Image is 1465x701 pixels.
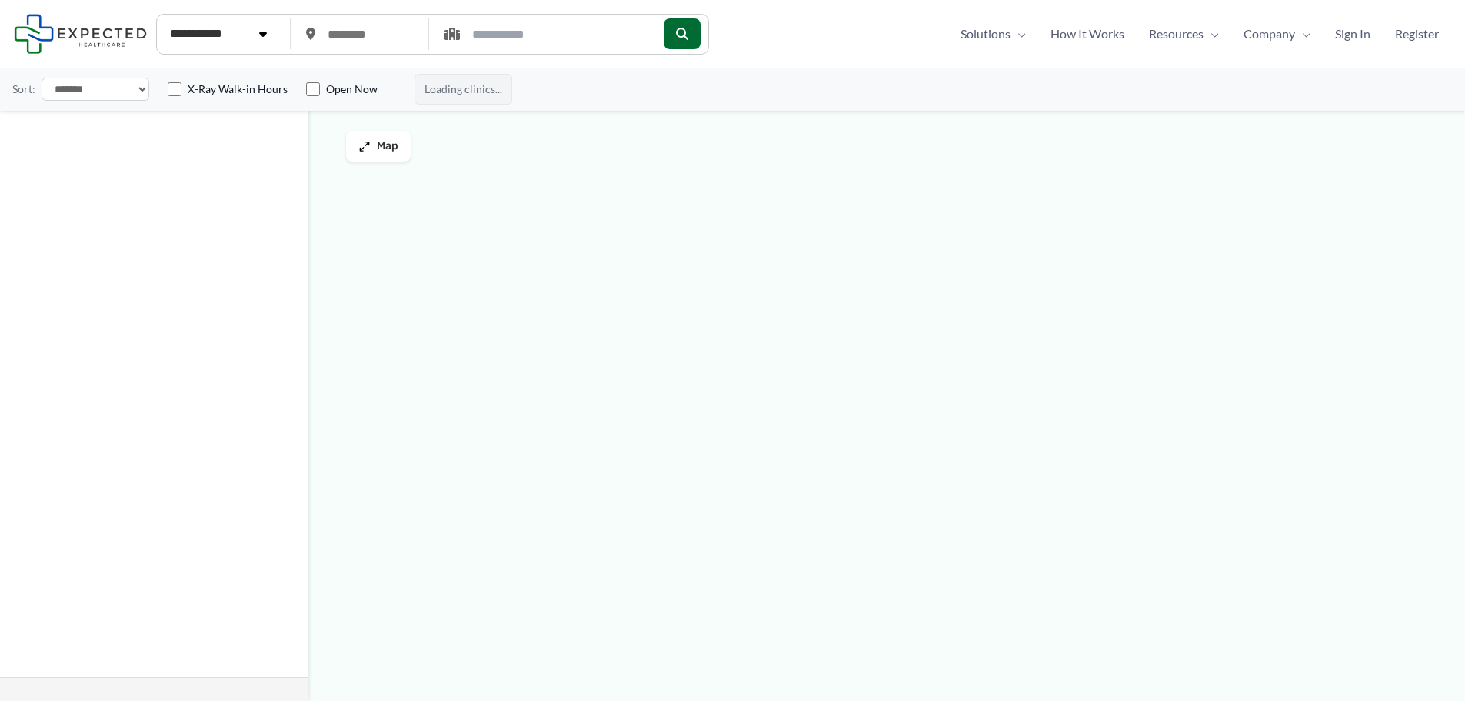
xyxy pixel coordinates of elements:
[358,140,371,152] img: Maximize
[948,22,1038,45] a: SolutionsMenu Toggle
[1244,22,1295,45] span: Company
[346,131,411,162] button: Map
[12,79,35,99] label: Sort:
[377,140,398,153] span: Map
[14,14,147,53] img: Expected Healthcare Logo - side, dark font, small
[1335,22,1370,45] span: Sign In
[1011,22,1026,45] span: Menu Toggle
[415,74,512,105] span: Loading clinics...
[1395,22,1439,45] span: Register
[1383,22,1451,45] a: Register
[1204,22,1219,45] span: Menu Toggle
[1295,22,1310,45] span: Menu Toggle
[188,82,288,97] label: X-Ray Walk-in Hours
[961,22,1011,45] span: Solutions
[1038,22,1137,45] a: How It Works
[1323,22,1383,45] a: Sign In
[1137,22,1231,45] a: ResourcesMenu Toggle
[1050,22,1124,45] span: How It Works
[1231,22,1323,45] a: CompanyMenu Toggle
[326,82,378,97] label: Open Now
[1149,22,1204,45] span: Resources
